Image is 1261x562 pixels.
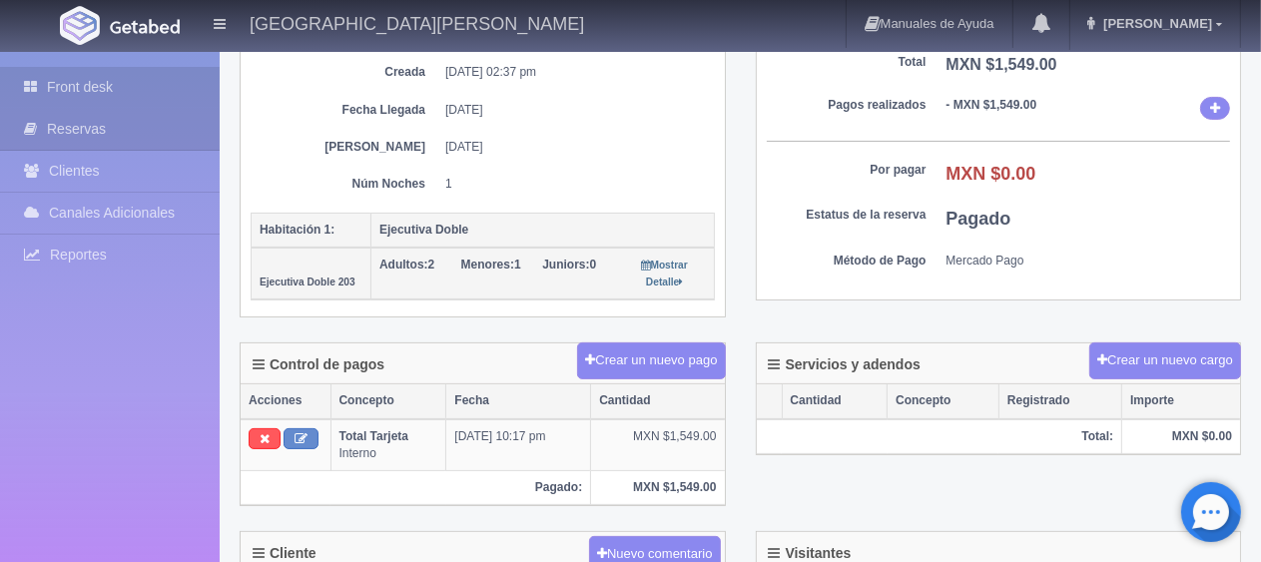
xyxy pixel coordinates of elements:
[60,6,100,45] img: Getabed
[757,419,1122,454] th: Total:
[241,384,330,418] th: Acciones
[767,54,927,71] dt: Total
[946,209,1011,229] b: Pagado
[445,64,700,81] dd: [DATE] 02:37 pm
[767,162,927,179] dt: Por pagar
[769,357,921,372] h4: Servicios y adendos
[542,258,596,272] span: 0
[446,384,591,418] th: Fecha
[782,384,888,418] th: Cantidad
[445,176,700,193] dd: 1
[266,64,425,81] dt: Creada
[253,546,316,561] h4: Cliente
[266,176,425,193] dt: Núm Noches
[446,419,591,471] td: [DATE] 10:17 pm
[266,139,425,156] dt: [PERSON_NAME]
[260,277,355,287] small: Ejecutiva Doble 203
[769,546,852,561] h4: Visitantes
[591,470,725,504] th: MXN $1,549.00
[542,258,589,272] strong: Juniors:
[461,258,514,272] strong: Menores:
[241,470,591,504] th: Pagado:
[998,384,1121,418] th: Registrado
[767,97,927,114] dt: Pagos realizados
[1122,384,1240,418] th: Importe
[946,98,1037,112] b: - MXN $1,549.00
[767,253,927,270] dt: Método de Pago
[591,419,725,471] td: MXN $1,549.00
[266,102,425,119] dt: Fecha Llegada
[379,258,434,272] span: 2
[330,419,446,471] td: Interno
[1089,342,1241,379] button: Crear un nuevo cargo
[1122,419,1240,454] th: MXN $0.00
[767,207,927,224] dt: Estatus de la reserva
[642,258,688,288] a: Mostrar Detalle
[110,19,180,34] img: Getabed
[1098,16,1212,31] span: [PERSON_NAME]
[642,260,688,287] small: Mostrar Detalle
[253,357,384,372] h4: Control de pagos
[379,258,428,272] strong: Adultos:
[339,429,409,443] b: Total Tarjeta
[946,56,1057,73] b: MXN $1,549.00
[445,102,700,119] dd: [DATE]
[260,223,334,237] b: Habitación 1:
[888,384,999,418] th: Concepto
[946,164,1036,184] b: MXN $0.00
[371,213,715,248] th: Ejecutiva Doble
[445,139,700,156] dd: [DATE]
[577,342,725,379] button: Crear un nuevo pago
[461,258,521,272] span: 1
[591,384,725,418] th: Cantidad
[330,384,446,418] th: Concepto
[250,10,584,35] h4: [GEOGRAPHIC_DATA][PERSON_NAME]
[946,253,1231,270] dd: Mercado Pago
